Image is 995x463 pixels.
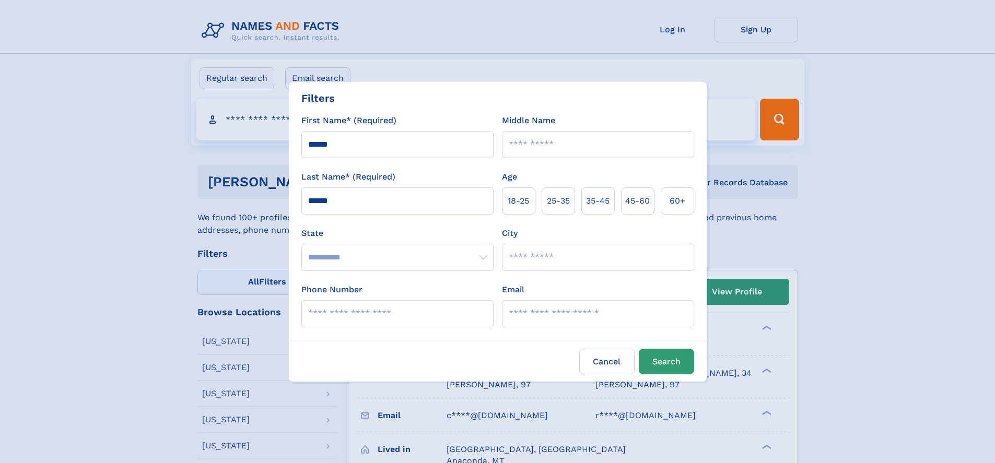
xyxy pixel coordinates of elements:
[502,283,524,296] label: Email
[579,349,635,374] label: Cancel
[301,114,396,127] label: First Name* (Required)
[301,171,395,183] label: Last Name* (Required)
[586,195,610,207] span: 35‑45
[502,114,555,127] label: Middle Name
[301,227,494,240] label: State
[508,195,529,207] span: 18‑25
[670,195,685,207] span: 60+
[625,195,650,207] span: 45‑60
[502,171,517,183] label: Age
[547,195,570,207] span: 25‑35
[639,349,694,374] button: Search
[502,227,518,240] label: City
[301,90,335,106] div: Filters
[301,283,362,296] label: Phone Number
